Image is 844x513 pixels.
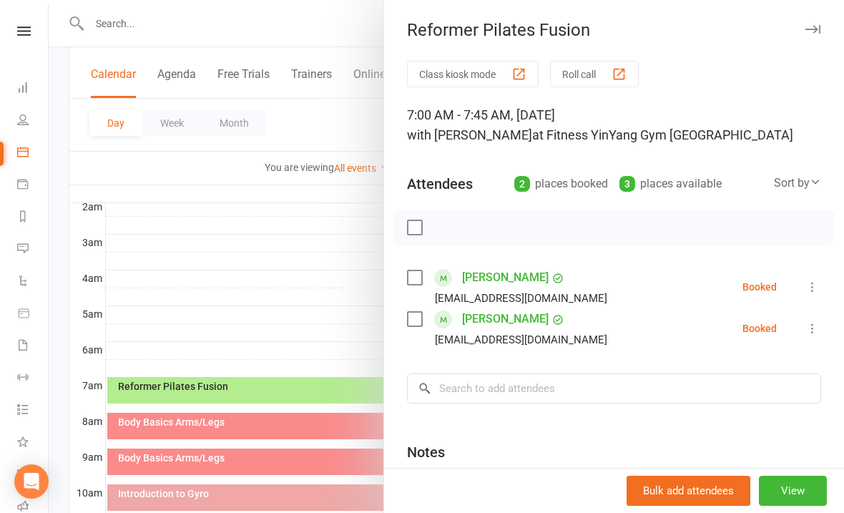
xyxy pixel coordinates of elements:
[774,174,821,192] div: Sort by
[17,298,49,331] a: Product Sales
[17,137,49,170] a: Calendar
[532,127,793,142] span: at Fitness YinYang Gym [GEOGRAPHIC_DATA]
[14,464,49,499] div: Open Intercom Messenger
[619,176,635,192] div: 3
[619,174,722,194] div: places available
[407,127,532,142] span: with [PERSON_NAME]
[435,331,607,349] div: [EMAIL_ADDRESS][DOMAIN_NAME]
[407,373,821,404] input: Search to add attendees
[627,476,750,506] button: Bulk add attendees
[384,20,844,40] div: Reformer Pilates Fusion
[514,176,530,192] div: 2
[17,459,49,492] a: General attendance kiosk mode
[407,174,473,194] div: Attendees
[407,442,445,462] div: Notes
[17,73,49,105] a: Dashboard
[407,105,821,145] div: 7:00 AM - 7:45 AM, [DATE]
[17,202,49,234] a: Reports
[462,308,549,331] a: [PERSON_NAME]
[759,476,827,506] button: View
[407,61,539,87] button: Class kiosk mode
[17,105,49,137] a: People
[462,266,549,289] a: [PERSON_NAME]
[17,427,49,459] a: What's New
[550,61,639,87] button: Roll call
[407,466,821,484] div: Add notes for this class / appointment below
[742,323,777,333] div: Booked
[435,289,607,308] div: [EMAIL_ADDRESS][DOMAIN_NAME]
[514,174,608,194] div: places booked
[17,170,49,202] a: Payments
[742,282,777,292] div: Booked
